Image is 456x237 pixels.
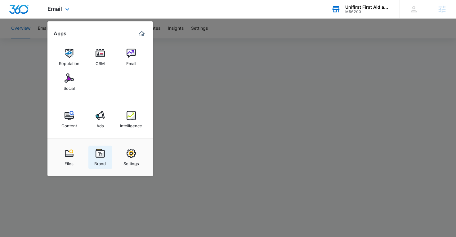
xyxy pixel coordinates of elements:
[123,158,139,166] div: Settings
[137,29,147,39] a: Marketing 360® Dashboard
[94,158,106,166] div: Brand
[96,120,104,128] div: Ads
[54,31,66,37] h2: Apps
[47,6,62,12] span: Email
[61,120,77,128] div: Content
[96,58,105,66] div: CRM
[88,46,112,69] a: CRM
[126,58,136,66] div: Email
[345,5,391,10] div: account name
[57,70,81,94] a: Social
[88,108,112,131] a: Ads
[59,58,79,66] div: Reputation
[65,158,74,166] div: Files
[88,146,112,169] a: Brand
[120,120,142,128] div: Intelligence
[57,146,81,169] a: Files
[119,108,143,131] a: Intelligence
[64,83,75,91] div: Social
[57,108,81,131] a: Content
[119,146,143,169] a: Settings
[57,46,81,69] a: Reputation
[345,10,391,14] div: account id
[119,46,143,69] a: Email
